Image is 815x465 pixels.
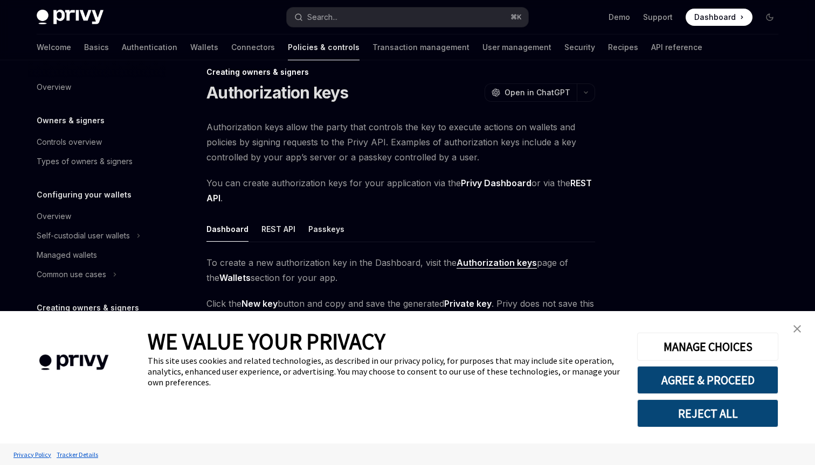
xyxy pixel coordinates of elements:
button: AGREE & PROCEED [637,366,778,394]
strong: Authorization keys [457,257,537,268]
img: dark logo [37,10,103,25]
a: Transaction management [372,34,469,60]
div: Overview [37,81,71,94]
h1: Authorization keys [206,83,349,102]
strong: Wallets [219,272,251,283]
span: WE VALUE YOUR PRIVACY [148,327,385,355]
div: Creating owners & signers [206,67,595,77]
button: Dashboard [206,216,248,242]
a: Dashboard [686,9,752,26]
div: Managed wallets [37,249,97,262]
h5: Owners & signers [37,114,105,127]
a: Connectors [231,34,275,60]
a: Policies & controls [288,34,360,60]
span: Authorization keys allow the party that controls the key to execute actions on wallets and polici... [206,119,595,165]
a: Overview [28,77,166,97]
span: Dashboard [694,12,736,23]
a: Demo [609,12,630,23]
div: Overview [37,210,71,223]
button: Search...⌘K [287,8,528,27]
span: Open in ChatGPT [505,87,570,98]
a: Recipes [608,34,638,60]
a: Authentication [122,34,177,60]
a: Welcome [37,34,71,60]
a: User management [482,34,551,60]
div: Common use cases [37,268,106,281]
a: Authorization keys [457,257,537,269]
div: Self-custodial user wallets [37,229,130,242]
span: To create a new authorization key in the Dashboard, visit the page of the section for your app. [206,255,595,285]
button: REJECT ALL [637,399,778,427]
h5: Creating owners & signers [37,301,139,314]
button: Toggle dark mode [761,9,778,26]
h5: Configuring your wallets [37,188,132,201]
div: Types of owners & signers [37,155,133,168]
a: API reference [651,34,702,60]
a: Controls overview [28,132,166,152]
a: Support [643,12,673,23]
strong: Privy Dashboard [461,178,531,188]
div: This site uses cookies and related technologies, as described in our privacy policy, for purposes... [148,355,621,387]
span: Click the button and copy and save the generated . Privy does not save this key and cannot help y... [206,296,595,326]
a: close banner [786,318,808,340]
button: Open in ChatGPT [485,83,577,102]
a: Overview [28,207,166,226]
span: ⌘ K [510,13,522,22]
button: Passkeys [308,216,344,242]
img: close banner [793,325,801,333]
a: Managed wallets [28,245,166,265]
button: REST API [261,216,295,242]
a: Tracker Details [54,445,101,464]
a: Wallets [190,34,218,60]
strong: Private key [444,298,492,309]
div: Controls overview [37,136,102,149]
div: Search... [307,11,337,24]
strong: New key [241,298,278,309]
button: MANAGE CHOICES [637,333,778,361]
span: You can create authorization keys for your application via the or via the . [206,175,595,206]
a: Basics [84,34,109,60]
img: company logo [16,339,132,386]
a: Privacy Policy [11,445,54,464]
a: Security [564,34,595,60]
a: Types of owners & signers [28,152,166,171]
